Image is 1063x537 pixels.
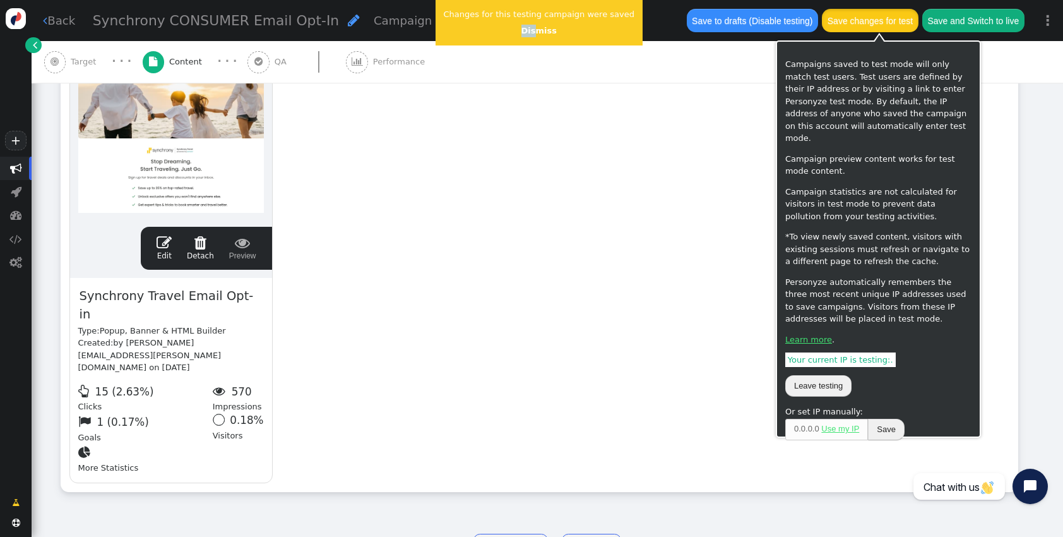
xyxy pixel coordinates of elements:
a:  Performance [346,41,451,83]
a: ⋮ [1033,2,1063,39]
span:  [348,13,360,27]
span:  [157,235,172,250]
a: Edit [157,235,172,262]
span: Detach [187,235,214,260]
span:  [78,415,95,428]
span: Synchrony CONSUMER Email Opt-In [93,13,340,28]
span: by [PERSON_NAME][EMAIL_ADDRESS][PERSON_NAME][DOMAIN_NAME] on [DATE] [78,338,222,372]
span:  [187,235,214,250]
span:  [43,15,47,27]
span: . . . [785,419,868,440]
a: Back [43,12,75,29]
div: Goals [78,413,213,443]
span: Content [169,56,207,68]
p: Personyze automatically remembers the three most recent unique IP addresses used to save campaign... [785,276,971,325]
span:  [9,233,22,245]
a: Learn more [785,335,832,344]
a:  [4,492,28,514]
div: · · · [112,54,131,69]
div: · · · [217,54,237,69]
p: Campaigns saved to test mode will only match test users. Test users are defined by their IP addre... [785,58,971,145]
span:  [11,186,21,198]
span: 570 [232,385,252,398]
button: Save to drafts (Disable testing) [687,9,818,32]
a: Detach [187,235,214,262]
p: Campaign statistics are not calculated for visitors in test mode to prevent data pollution from y... [785,186,971,223]
span: Campaign description [374,14,499,27]
div: Type: [78,325,264,337]
span: 0 [808,424,812,433]
button: Save changes for test [822,9,918,32]
span: 0.18% [230,414,263,426]
button: Save and Switch to live [922,9,1024,32]
div: Or set IP manually: [785,406,971,418]
span: Synchrony Travel Email Opt-in [78,286,264,325]
span: 0 [814,424,819,433]
span:  [33,39,37,51]
span:  [254,57,263,66]
a: Preview [229,235,256,262]
div: Impressions [213,382,264,413]
div: Clicks [78,382,213,413]
span:  [78,385,93,397]
span:  [12,519,20,527]
div: Visitors [213,413,264,443]
a: + [5,131,27,150]
span:  [213,385,229,397]
span:  [10,162,22,174]
span: QA [275,56,292,68]
button: Leave testing [785,375,852,397]
span:  [10,209,22,221]
img: logo-icon.svg [6,8,27,29]
span:  [352,57,363,66]
span:  [78,446,95,459]
span: 15 (2.63%) [95,385,153,398]
span: Your current IP is testing: . [785,353,896,367]
div: Created: [78,337,264,374]
a:  Target · · · [44,41,143,83]
button: Save [868,419,905,440]
span: Preview [229,235,256,262]
span: Popup, Banner & HTML Builder [100,326,226,335]
span:  [229,235,256,250]
p: *To view newly saved content, visitors with existing sessions must refresh or navigate to a diffe... [785,231,971,268]
a: Dismiss [521,26,557,35]
span: Performance [373,56,430,68]
a:  [25,37,41,53]
span:  [12,497,20,509]
span:  [9,256,22,268]
span: Target [71,56,101,68]
span: 1 (0.17%) [97,416,148,428]
span:  [50,57,59,66]
a:  Content · · · [143,41,248,83]
span: 0 [801,424,805,433]
p: . [785,334,971,346]
a:  QA [247,41,346,83]
span:  [149,57,157,66]
p: Campaign preview content works for test mode content. [785,153,971,178]
div: More Statistics [78,443,213,474]
span: 0 [794,424,799,433]
a: Use my IP [821,424,859,433]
